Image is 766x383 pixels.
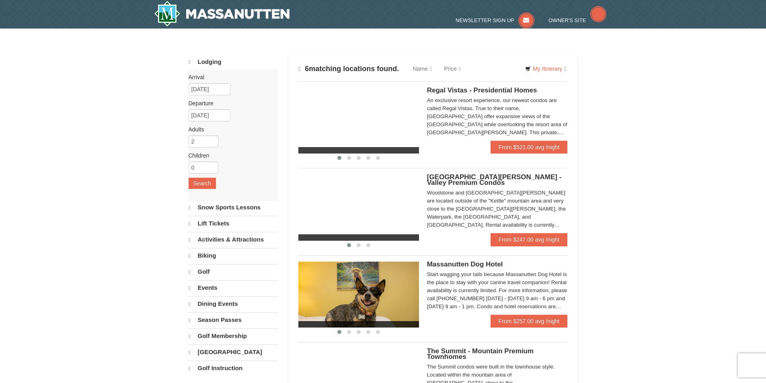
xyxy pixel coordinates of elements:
[189,152,272,160] label: Children
[548,17,606,23] a: Owner's Site
[189,280,278,295] a: Events
[427,270,568,311] div: Start wagging your tails because Massanutten Dog Hotel is the place to stay with your canine trav...
[189,312,278,328] a: Season Passes
[438,61,467,77] a: Price
[189,216,278,231] a: Lift Tickets
[189,55,278,70] a: Lodging
[548,17,586,23] span: Owner's Site
[154,1,290,27] img: Massanutten Resort Logo
[189,360,278,376] a: Golf Instruction
[427,347,534,360] span: The Summit - Mountain Premium Townhomes
[520,63,571,75] a: My Itinerary
[189,344,278,360] a: [GEOGRAPHIC_DATA]
[189,73,272,81] label: Arrival
[427,260,503,268] span: Massanutten Dog Hotel
[456,17,534,23] a: Newsletter Sign Up
[427,96,568,137] div: An exclusive resort experience, our newest condos are called Regal Vistas. True to their name, [G...
[189,178,216,189] button: Search
[189,125,272,133] label: Adults
[407,61,438,77] a: Name
[189,200,278,215] a: Snow Sports Lessons
[427,189,568,229] div: Woodstone and [GEOGRAPHIC_DATA][PERSON_NAME] are located outside of the "Kettle" mountain area an...
[427,86,537,94] span: Regal Vistas - Presidential Homes
[189,99,272,107] label: Departure
[189,328,278,344] a: Golf Membership
[189,248,278,263] a: Biking
[189,232,278,247] a: Activities & Attractions
[456,17,514,23] span: Newsletter Sign Up
[189,296,278,311] a: Dining Events
[189,264,278,279] a: Golf
[427,173,562,186] span: [GEOGRAPHIC_DATA][PERSON_NAME] - Valley Premium Condos
[491,315,568,328] a: From $257.00 avg /night
[491,233,568,246] a: From $247.00 avg /night
[491,141,568,154] a: From $521.00 avg /night
[154,1,290,27] a: Massanutten Resort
